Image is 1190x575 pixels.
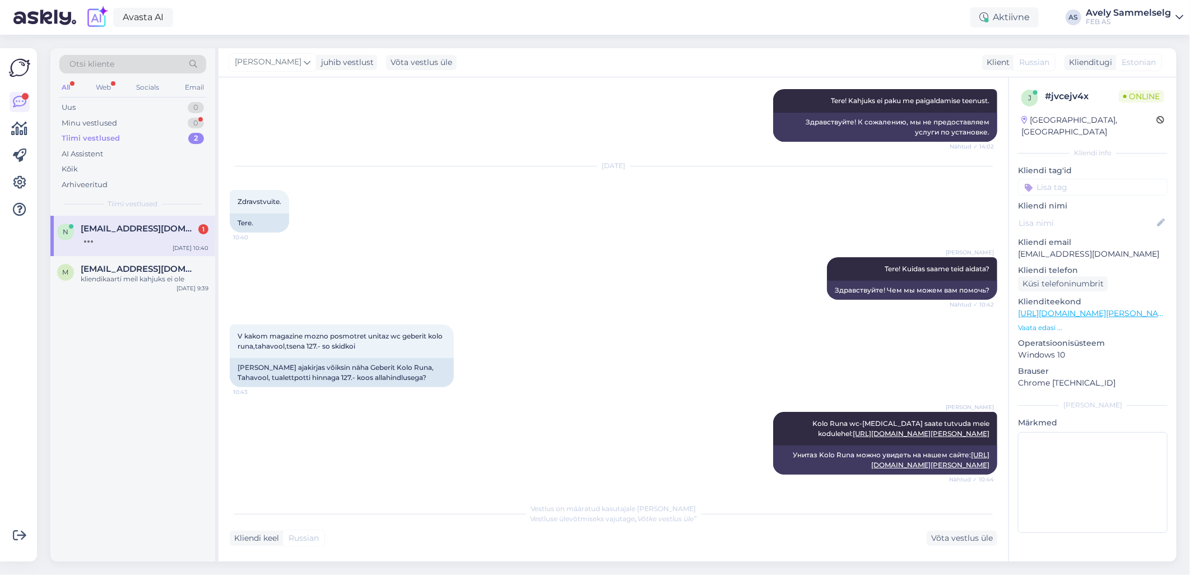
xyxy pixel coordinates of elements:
a: [URL][DOMAIN_NAME][PERSON_NAME] [853,429,989,438]
div: Võta vestlus üle [927,531,997,546]
div: AI Assistent [62,149,103,160]
div: [DATE] 9:39 [176,284,208,293]
span: nataliapa3871@gmail.com [81,224,197,234]
div: Uus [62,102,76,113]
p: Märkmed [1018,417,1168,429]
div: AS [1066,10,1081,25]
p: Vaata edasi ... [1018,323,1168,333]
div: kliendikaarti meil kahjuks ei ole [81,274,208,284]
p: [EMAIL_ADDRESS][DOMAIN_NAME] [1018,248,1168,260]
div: Web [94,80,113,95]
span: Maksim.ivanov@tptlive.ee [81,264,197,274]
p: Klienditeekond [1018,296,1168,308]
div: Tere. [230,214,289,233]
span: [PERSON_NAME] [946,403,994,411]
span: Nähtud ✓ 10:44 [949,475,994,484]
span: [PERSON_NAME] [235,56,301,68]
p: Windows 10 [1018,349,1168,361]
div: # jvcejv4x [1045,90,1119,103]
span: M [63,268,69,276]
span: Russian [1019,57,1049,68]
span: Kolo Runa wc-[MEDICAL_DATA] saate tutvuda meie kodulehel: [812,419,991,438]
span: j [1028,94,1031,102]
span: n [63,228,68,236]
div: [GEOGRAPHIC_DATA], [GEOGRAPHIC_DATA] [1021,114,1156,138]
div: [PERSON_NAME] ajakirjas võiksin näha Geberit Kolo Runa, Tahavool, tualettpotti hinnaga 127.- koos... [230,358,454,387]
span: Tiimi vestlused [108,199,158,209]
span: 10:43 [233,388,275,396]
span: Nähtud ✓ 10:42 [950,300,994,309]
p: Kliendi tag'id [1018,165,1168,177]
i: „Võtke vestlus üle” [635,514,697,523]
a: Avasta AI [113,8,173,27]
span: V kakom magazine mozno posmotret unitaz wc geberit kolo runa,tahavool,tsena 127.- so skidkoi [238,332,444,350]
img: explore-ai [85,6,109,29]
div: Socials [134,80,161,95]
div: [DATE] [230,161,997,171]
p: Chrome [TECHNICAL_ID] [1018,377,1168,389]
input: Lisa nimi [1019,217,1155,229]
span: [PERSON_NAME] [946,248,994,257]
p: Brauser [1018,365,1168,377]
span: Russian [289,532,319,544]
img: Askly Logo [9,57,30,78]
div: Здравствуйте! Чем мы можем вам помочь? [827,281,997,300]
div: Minu vestlused [62,118,117,129]
div: Email [183,80,206,95]
p: Kliendi nimi [1018,200,1168,212]
div: FEB AS [1086,17,1171,26]
span: Estonian [1122,57,1156,68]
a: Avely SammelselgFEB AS [1086,8,1183,26]
div: [DATE] 10:40 [173,244,208,252]
span: Tere! Kuidas saame teid aidata? [885,265,989,273]
div: Klient [982,57,1010,68]
a: [URL][DOMAIN_NAME][PERSON_NAME] [1018,308,1173,318]
div: Здравствуйте! К сожалению, мы не предоставляем услуги по установке. [773,113,997,142]
span: Nähtud ✓ 14:02 [950,142,994,151]
div: Tiimi vestlused [62,133,120,144]
div: All [59,80,72,95]
div: juhib vestlust [317,57,374,68]
p: Kliendi telefon [1018,265,1168,276]
span: Otsi kliente [69,58,114,70]
div: 2 [188,133,204,144]
div: Avely Sammelselg [1086,8,1171,17]
span: Online [1119,90,1164,103]
span: Tere! Kahjuks ei paku me paigaldamise teenust. [831,96,989,105]
div: 1 [198,224,208,234]
div: 0 [188,118,204,129]
div: 0 [188,102,204,113]
div: Kliendi info [1018,148,1168,158]
span: 10:40 [233,233,275,242]
p: Operatsioonisüsteem [1018,337,1168,349]
div: Võta vestlus üle [386,55,457,70]
p: Kliendi email [1018,237,1168,248]
span: Vestluse ülevõtmiseks vajutage [531,514,697,523]
span: Vestlus on määratud kasutajale [PERSON_NAME] [531,504,696,513]
div: Küsi telefoninumbrit [1018,276,1108,291]
div: Kõik [62,164,78,175]
div: Унитаз Kolo Runa можно увидеть на нашем сайте: [773,446,997,475]
input: Lisa tag [1018,179,1168,196]
div: Klienditugi [1065,57,1112,68]
div: Arhiveeritud [62,179,108,191]
div: [PERSON_NAME] [1018,400,1168,410]
div: Kliendi keel [230,532,279,544]
span: Zdravstvuite. [238,197,281,206]
div: Aktiivne [970,7,1039,27]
